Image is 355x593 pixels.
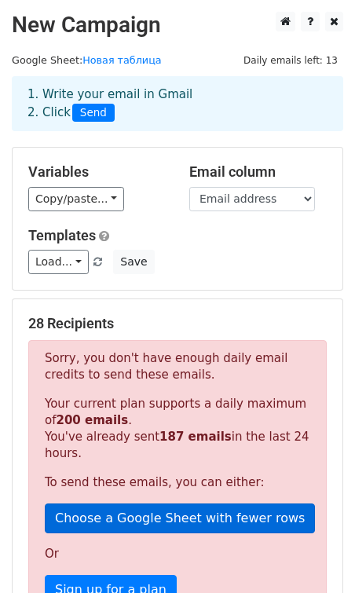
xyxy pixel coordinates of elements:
h5: 28 Recipients [28,315,327,332]
h5: Variables [28,163,166,181]
p: Your current plan supports a daily maximum of . You've already sent in the last 24 hours. [45,396,310,462]
h2: New Campaign [12,12,343,38]
a: Load... [28,250,89,274]
span: Daily emails left: 13 [238,52,343,69]
p: To send these emails, you can either: [45,474,310,491]
h5: Email column [189,163,327,181]
a: Copy/paste... [28,187,124,211]
a: Новая таблица [82,54,161,66]
button: Save [113,250,154,274]
iframe: Chat Widget [276,518,355,593]
strong: 200 emails [56,413,128,427]
a: Templates [28,227,96,243]
p: Or [45,546,310,562]
small: Google Sheet: [12,54,162,66]
div: Виджет чата [276,518,355,593]
span: Send [72,104,115,123]
a: Choose a Google Sheet with fewer rows [45,503,315,533]
strong: 187 emails [159,430,232,444]
a: Daily emails left: 13 [238,54,343,66]
div: 1. Write your email in Gmail 2. Click [16,86,339,122]
p: Sorry, you don't have enough daily email credits to send these emails. [45,350,310,383]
